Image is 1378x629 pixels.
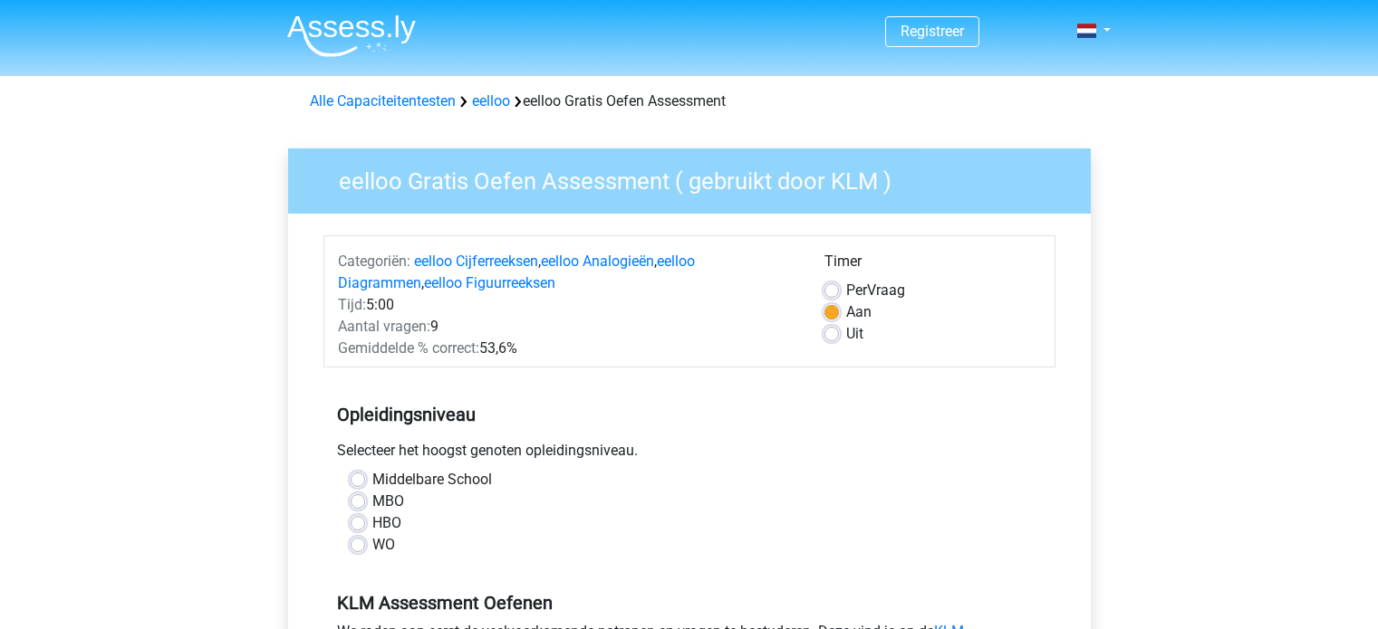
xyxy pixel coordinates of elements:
[337,592,1042,614] h5: KLM Assessment Oefenen
[338,253,410,270] span: Categoriën:
[303,91,1076,112] div: eelloo Gratis Oefen Assessment
[338,318,430,335] span: Aantal vragen:
[324,338,811,359] div: 53,6%
[324,251,811,294] div: , , ,
[846,323,863,345] label: Uit
[317,160,1077,195] h3: eelloo Gratis Oefen Assessment ( gebruikt door KLM )
[824,251,1041,280] div: Timer
[324,316,811,338] div: 9
[846,280,905,301] label: Vraag
[541,253,654,270] a: eelloo Analogieën
[372,491,404,512] label: MBO
[338,339,479,357] span: Gemiddelde % correct:
[324,294,811,316] div: 5:00
[310,92,456,110] a: Alle Capaciteitentesten
[901,23,964,40] a: Registreer
[846,281,867,299] span: Per
[337,396,1042,433] h5: Opleidingsniveau
[424,274,555,291] a: eelloo Figuurreeksen
[287,14,416,57] img: Assessly
[414,253,538,270] a: eelloo Cijferreeksen
[372,512,401,534] label: HBO
[323,440,1055,469] div: Selecteer het hoogst genoten opleidingsniveau.
[338,296,366,313] span: Tijd:
[846,301,872,323] label: Aan
[372,469,492,491] label: Middelbare School
[472,92,510,110] a: eelloo
[372,534,395,556] label: WO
